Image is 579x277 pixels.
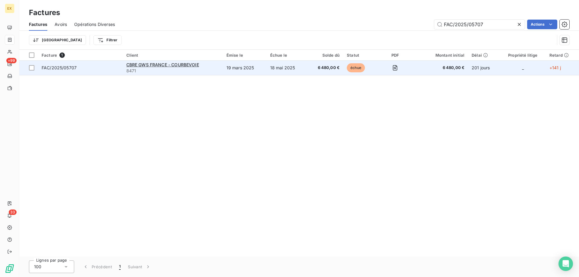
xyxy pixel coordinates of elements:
div: Échue le [270,53,303,58]
td: 18 mai 2025 [267,61,307,75]
div: Émise le [226,53,263,58]
div: PDF [380,53,410,58]
span: 1 [59,52,65,58]
span: échue [347,63,365,72]
span: 1 [119,264,121,270]
button: Précédent [79,260,115,273]
span: 100 [34,264,41,270]
span: 8471 [126,68,219,74]
button: 1 [115,260,124,273]
span: _ [522,65,524,70]
td: 201 jours [468,61,500,75]
div: Statut [347,53,373,58]
div: Client [126,53,219,58]
div: Montant initial [417,53,464,58]
span: CBRE GWS FRANCE - COURBEVOIE [126,62,199,67]
span: 33 [9,209,17,215]
button: Suivant [124,260,155,273]
div: EX [5,4,14,13]
span: Factures [29,21,47,27]
td: 19 mars 2025 [223,61,267,75]
span: FAC/2025/05707 [42,65,77,70]
span: Facture [42,53,57,58]
span: 6 480,00 € [417,65,464,71]
div: Open Intercom Messenger [558,257,573,271]
button: [GEOGRAPHIC_DATA] [29,35,86,45]
button: Actions [527,20,557,29]
img: Logo LeanPay [5,264,14,273]
span: +99 [6,58,17,63]
span: Opérations Diverses [74,21,115,27]
h3: Factures [29,7,60,18]
div: Retard [549,53,575,58]
input: Rechercher [434,20,525,29]
span: 6 480,00 € [310,65,340,71]
span: +141 j [549,65,561,70]
button: Filtrer [93,35,121,45]
span: Avoirs [55,21,67,27]
div: Solde dû [310,53,340,58]
div: Délai [472,53,496,58]
div: Propriété litige [504,53,542,58]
